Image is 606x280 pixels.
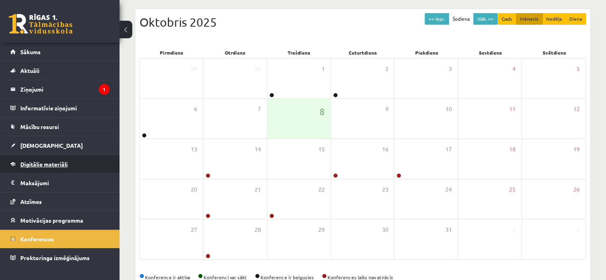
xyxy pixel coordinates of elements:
span: 27 [191,225,197,234]
a: Ziņojumi1 [10,80,110,98]
span: 30 [255,65,261,73]
span: 10 [445,105,452,114]
a: Motivācijas programma [10,211,110,229]
span: 20 [191,185,197,194]
span: 2 [577,225,580,234]
a: Rīgas 1. Tālmācības vidusskola [9,14,73,34]
span: Mācību resursi [20,123,59,130]
span: Aktuāli [20,67,39,74]
a: Atzīmes [10,192,110,211]
span: 28 [255,225,261,234]
button: Diena [565,13,586,25]
span: 1 [512,225,516,234]
span: 2 [385,65,388,73]
span: 16 [382,145,388,154]
span: 21 [255,185,261,194]
div: Pirmdiena [139,47,203,58]
a: Informatīvie ziņojumi [10,99,110,117]
div: Svētdiena [522,47,586,58]
span: 23 [382,185,388,194]
span: 13 [191,145,197,154]
span: 18 [509,145,516,154]
a: Mācību resursi [10,117,110,136]
span: 26 [573,185,580,194]
span: 11 [509,105,516,114]
div: Trešdiena [267,47,331,58]
span: 29 [318,225,325,234]
a: Maksājumi [10,174,110,192]
div: Oktobris 2025 [139,13,586,31]
span: Digitālie materiāli [20,161,68,168]
span: 19 [573,145,580,154]
legend: Maksājumi [20,174,110,192]
legend: Informatīvie ziņojumi [20,99,110,117]
span: Konferences [20,235,54,243]
a: Konferences [10,230,110,248]
span: 31 [445,225,452,234]
span: Atzīmes [20,198,42,205]
span: 9 [385,105,388,114]
span: 29 [191,65,197,73]
span: 3 [449,65,452,73]
i: 1 [99,84,110,95]
button: Nāk. >> [473,13,498,25]
button: << Iepr. [425,13,449,25]
a: Proktoringa izmēģinājums [10,249,110,267]
button: Gads [498,13,516,25]
legend: Ziņojumi [20,80,110,98]
span: 24 [445,185,452,194]
span: 8 [320,105,325,118]
span: Motivācijas programma [20,217,83,224]
div: Piekdiena [395,47,459,58]
div: Otrdiena [203,47,267,58]
span: 12 [573,105,580,114]
button: Mēnesis [516,13,543,25]
span: Sākums [20,48,41,55]
span: 17 [445,145,452,154]
span: 6 [194,105,197,114]
div: Ceturtdiena [331,47,394,58]
span: 4 [512,65,516,73]
span: 15 [318,145,325,154]
span: 5 [577,65,580,73]
a: Digitālie materiāli [10,155,110,173]
span: 25 [509,185,516,194]
button: Šodiena [449,13,474,25]
span: [DEMOGRAPHIC_DATA] [20,142,83,149]
span: Proktoringa izmēģinājums [20,254,90,261]
button: Nedēļa [542,13,566,25]
a: Aktuāli [10,61,110,80]
span: 22 [318,185,325,194]
span: 30 [382,225,388,234]
span: 14 [255,145,261,154]
a: [DEMOGRAPHIC_DATA] [10,136,110,155]
a: Sākums [10,43,110,61]
div: Sestdiena [459,47,522,58]
span: 7 [258,105,261,114]
span: 1 [322,65,325,73]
